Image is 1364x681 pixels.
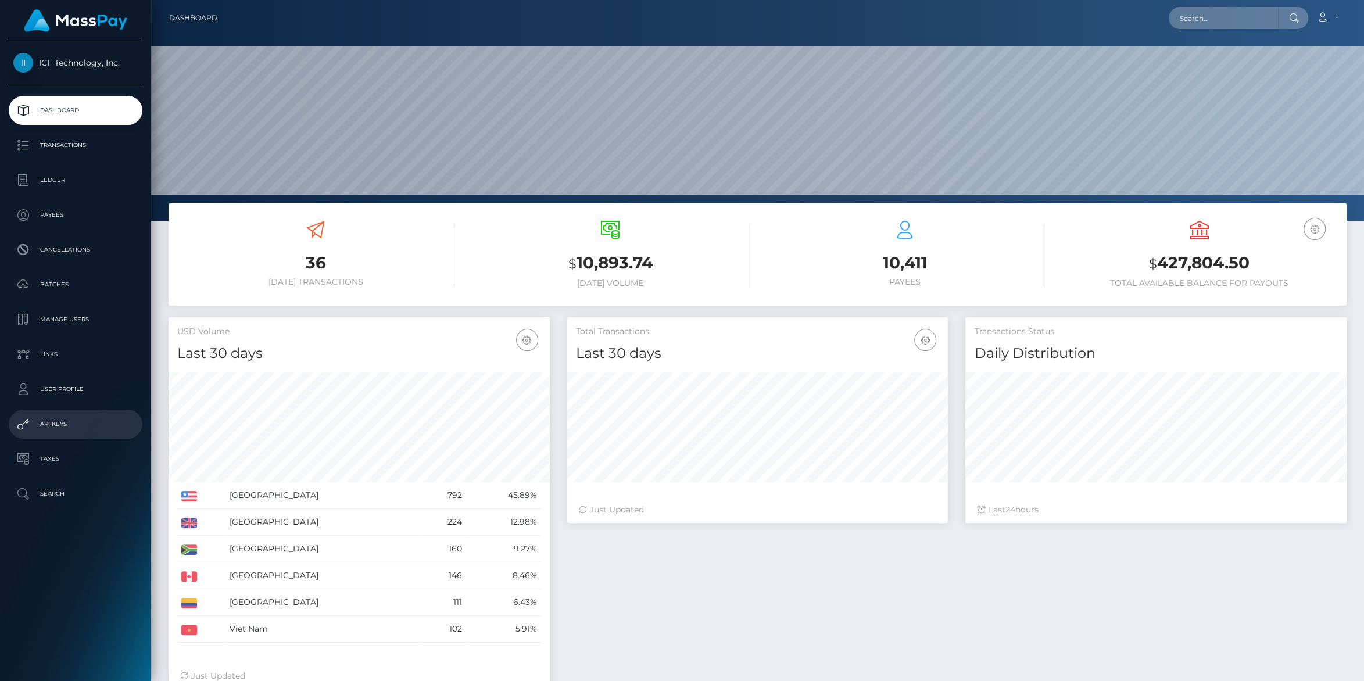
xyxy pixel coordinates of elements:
[576,343,940,364] h4: Last 30 days
[420,562,466,589] td: 146
[13,171,138,189] p: Ledger
[9,235,142,264] a: Cancellations
[13,346,138,363] p: Links
[420,536,466,562] td: 160
[9,410,142,439] a: API Keys
[181,544,197,555] img: ZA.png
[169,6,217,30] a: Dashboard
[579,504,937,516] div: Just Updated
[977,504,1335,516] div: Last hours
[1005,504,1015,515] span: 24
[1061,278,1338,288] h6: Total Available Balance for Payouts
[9,200,142,230] a: Payees
[13,276,138,293] p: Batches
[9,58,142,68] span: ICF Technology, Inc.
[568,256,577,272] small: $
[466,562,541,589] td: 8.46%
[177,326,541,338] h5: USD Volume
[177,277,454,287] h6: [DATE] Transactions
[466,536,541,562] td: 9.27%
[181,491,197,501] img: US.png
[9,445,142,474] a: Taxes
[974,343,1338,364] h4: Daily Distribution
[225,509,420,536] td: [GEOGRAPHIC_DATA]
[466,509,541,536] td: 12.98%
[13,241,138,259] p: Cancellations
[576,326,940,338] h5: Total Transactions
[177,252,454,274] h3: 36
[13,311,138,328] p: Manage Users
[472,278,749,288] h6: [DATE] Volume
[13,485,138,503] p: Search
[181,518,197,528] img: GB.png
[9,375,142,404] a: User Profile
[9,479,142,508] a: Search
[13,53,33,73] img: ICF Technology, Inc.
[13,206,138,224] p: Payees
[974,326,1338,338] h5: Transactions Status
[9,96,142,125] a: Dashboard
[420,616,466,643] td: 102
[420,482,466,509] td: 792
[24,9,127,32] img: MassPay Logo
[181,598,197,608] img: CO.png
[420,509,466,536] td: 224
[767,277,1044,287] h6: Payees
[1061,252,1338,275] h3: 427,804.50
[225,536,420,562] td: [GEOGRAPHIC_DATA]
[466,482,541,509] td: 45.89%
[1169,7,1278,29] input: Search...
[9,270,142,299] a: Batches
[225,589,420,616] td: [GEOGRAPHIC_DATA]
[13,102,138,119] p: Dashboard
[9,340,142,369] a: Links
[767,252,1044,274] h3: 10,411
[13,137,138,154] p: Transactions
[225,482,420,509] td: [GEOGRAPHIC_DATA]
[13,450,138,468] p: Taxes
[466,616,541,643] td: 5.91%
[181,625,197,635] img: VN.png
[13,415,138,433] p: API Keys
[225,562,420,589] td: [GEOGRAPHIC_DATA]
[9,131,142,160] a: Transactions
[225,616,420,643] td: Viet Nam
[466,589,541,616] td: 6.43%
[13,381,138,398] p: User Profile
[181,571,197,582] img: CA.png
[420,589,466,616] td: 111
[472,252,749,275] h3: 10,893.74
[177,343,541,364] h4: Last 30 days
[1149,256,1157,272] small: $
[9,166,142,195] a: Ledger
[9,305,142,334] a: Manage Users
